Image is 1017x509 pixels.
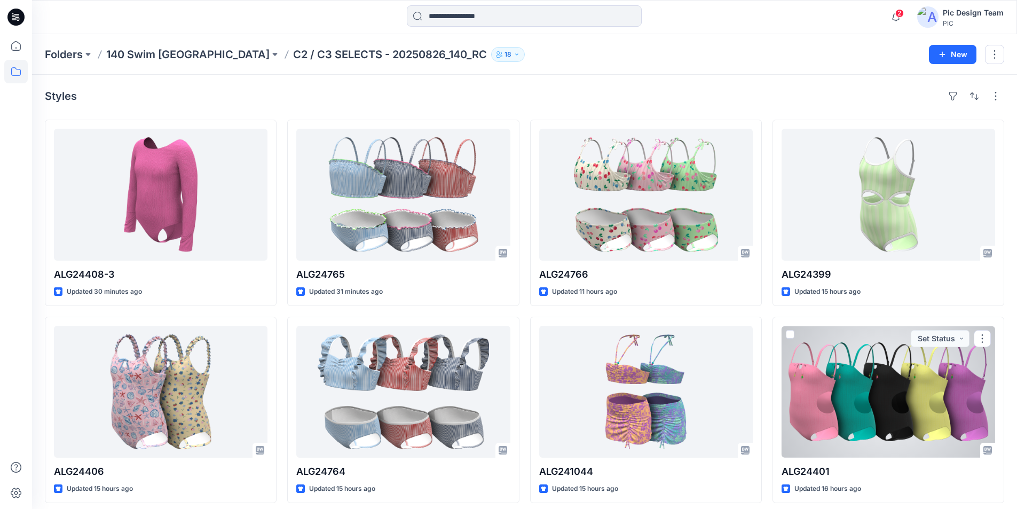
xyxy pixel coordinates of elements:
p: Updated 30 minutes ago [67,286,142,297]
p: ALG241044 [539,464,753,479]
span: 2 [895,9,904,18]
p: Updated 15 hours ago [794,286,861,297]
a: ALG24406 [54,326,267,458]
a: ALG24766 [539,129,753,261]
div: Pic Design Team [943,6,1004,19]
a: ALG24765 [296,129,510,261]
p: ALG24765 [296,267,510,282]
a: ALG24764 [296,326,510,458]
button: New [929,45,976,64]
a: 140 Swim [GEOGRAPHIC_DATA] [106,47,270,62]
p: ALG24764 [296,464,510,479]
a: ALG241044 [539,326,753,458]
a: ALG24408-3 [54,129,267,261]
div: PIC [943,19,1004,27]
p: Updated 31 minutes ago [309,286,383,297]
p: C2 / C3 SELECTS - 20250826_140_RC [293,47,487,62]
p: ALG24406 [54,464,267,479]
a: ALG24399 [782,129,995,261]
a: ALG24401 [782,326,995,458]
img: avatar [917,6,939,28]
p: ALG24399 [782,267,995,282]
p: Updated 15 hours ago [552,483,618,495]
a: Folders [45,47,83,62]
p: Updated 15 hours ago [309,483,375,495]
p: ALG24401 [782,464,995,479]
h4: Styles [45,90,77,103]
p: 18 [504,49,511,60]
p: ALG24766 [539,267,753,282]
p: Updated 16 hours ago [794,483,861,495]
p: Updated 15 hours ago [67,483,133,495]
p: Updated 11 hours ago [552,286,617,297]
p: ALG24408-3 [54,267,267,282]
button: 18 [491,47,525,62]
